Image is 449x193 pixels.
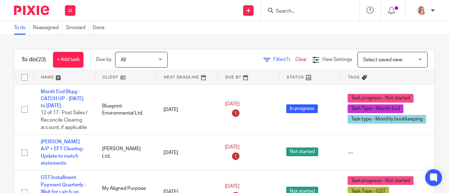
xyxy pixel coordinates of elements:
[95,84,156,135] td: Blueprint Environmental Ltd.
[41,89,83,109] a: Month End Bkpg - CATCH UP - [DATE] to [DATE]
[348,94,414,103] span: Task progress - Not started
[322,57,352,62] span: View Settings
[21,56,46,63] h1: To do
[286,104,318,113] span: In progress
[273,57,295,62] span: Filter
[225,102,240,106] span: [DATE]
[225,184,240,189] span: [DATE]
[156,135,218,171] td: [DATE]
[225,145,240,150] span: [DATE]
[348,104,403,113] span: Task Type - Month End
[33,21,62,35] a: Reassigned
[286,147,318,156] span: Not started
[416,5,427,16] img: Screenshot%202025-09-16%20114050.png
[66,21,89,35] a: Snoozed
[295,57,307,62] a: Clear
[348,176,414,185] span: Task progress - Not started
[348,115,426,124] span: Task type - Monthly bookkeeping
[93,21,108,35] a: Done
[14,21,29,35] a: To do
[121,57,126,62] span: All
[96,56,112,63] p: Due by
[41,139,84,166] a: [PERSON_NAME] A/P + EFT Clearing- Update to match statements
[275,8,338,15] input: Search
[348,75,360,79] span: Tags
[284,57,290,62] span: (1)
[95,135,156,171] td: [PERSON_NAME] Ltd.
[36,57,46,62] span: (23)
[363,57,402,62] span: Select saved view
[156,84,218,135] td: [DATE]
[53,52,83,68] a: + Add task
[14,6,49,15] img: Pixie
[41,111,88,130] span: 12 of 17 · Post Sales / Reconcile Clearing account, if applicable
